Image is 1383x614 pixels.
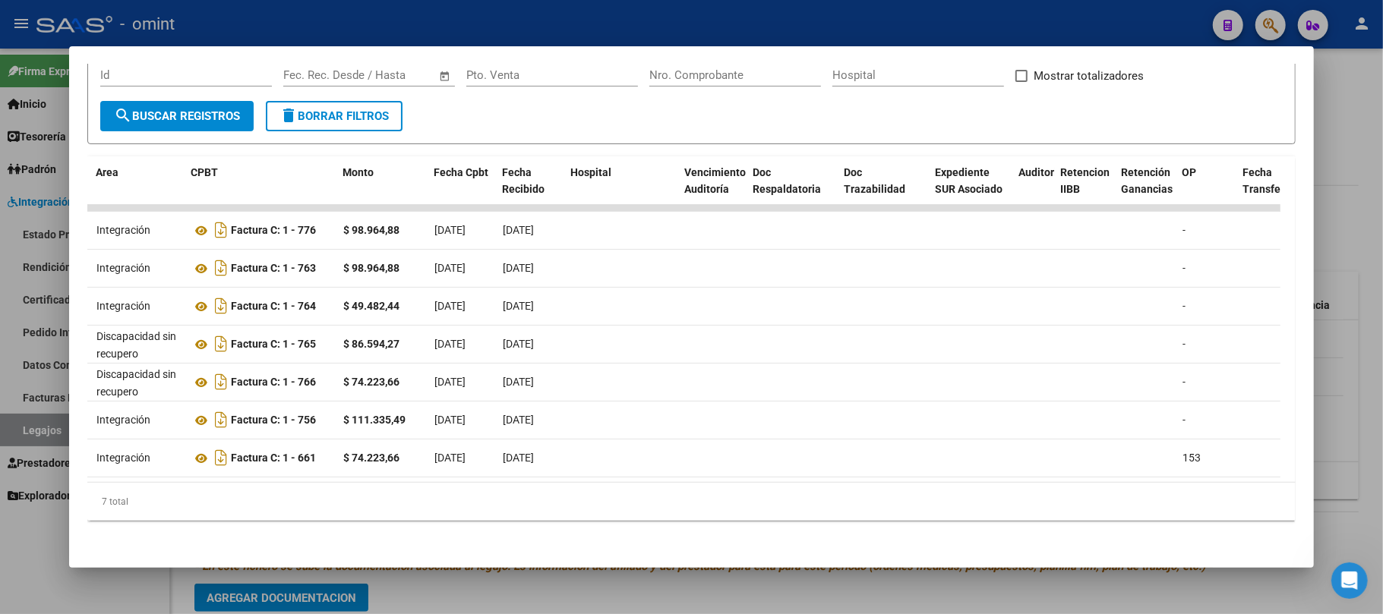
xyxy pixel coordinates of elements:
[1054,156,1115,223] datatable-header-cell: Retencion IIBB
[434,262,466,274] span: [DATE]
[503,414,534,426] span: [DATE]
[185,156,336,223] datatable-header-cell: CPBT
[191,166,218,178] span: CPBT
[343,166,374,178] span: Monto
[1121,166,1173,196] span: Retención Ganancias
[96,262,150,274] span: Integración
[434,452,466,464] span: [DATE]
[343,414,406,426] strong: $ 111.335,49
[1034,67,1144,85] span: Mostrar totalizadores
[1182,166,1196,178] span: OP
[231,376,316,389] strong: Factura C: 1 - 766
[90,156,185,223] datatable-header-cell: Area
[96,414,150,426] span: Integración
[1182,414,1186,426] span: -
[434,414,466,426] span: [DATE]
[100,101,254,131] button: Buscar Registros
[1182,300,1186,312] span: -
[283,68,345,82] input: Fecha inicio
[434,166,488,178] span: Fecha Cpbt
[747,156,838,223] datatable-header-cell: Doc Respaldatoria
[96,452,150,464] span: Integración
[96,330,176,360] span: Discapacidad sin recupero
[231,301,316,313] strong: Factura C: 1 - 764
[1182,224,1186,236] span: -
[358,68,432,82] input: Fecha fin
[96,368,176,398] span: Discapacidad sin recupero
[1182,338,1186,350] span: -
[211,218,231,242] i: Descargar documento
[570,166,611,178] span: Hospital
[231,452,316,464] strong: Factura C: 1 - 661
[434,224,466,236] span: [DATE]
[211,370,231,394] i: Descargar documento
[503,452,534,464] span: [DATE]
[1012,156,1054,223] datatable-header-cell: Auditoria
[211,446,231,470] i: Descargar documento
[336,156,428,223] datatable-header-cell: Monto
[1018,166,1063,178] span: Auditoria
[231,225,316,237] strong: Factura C: 1 - 776
[844,166,905,196] span: Doc Trazabilidad
[503,224,534,236] span: [DATE]
[343,376,399,388] strong: $ 74.223,66
[503,338,534,350] span: [DATE]
[838,156,929,223] datatable-header-cell: Doc Trazabilidad
[1236,156,1320,223] datatable-header-cell: Fecha Transferido
[1331,562,1368,599] iframe: Intercom live chat
[343,224,399,236] strong: $ 98.964,88
[503,376,534,388] span: [DATE]
[96,300,150,312] span: Integración
[1242,166,1299,196] span: Fecha Transferido
[1060,166,1110,196] span: Retencion IIBB
[231,263,316,275] strong: Factura C: 1 - 763
[496,156,564,223] datatable-header-cell: Fecha Recibido
[503,300,534,312] span: [DATE]
[266,101,403,131] button: Borrar Filtros
[564,156,678,223] datatable-header-cell: Hospital
[684,166,746,196] span: Vencimiento Auditoría
[935,166,1003,196] span: Expediente SUR Asociado
[231,338,316,351] strong: Factura C: 1 - 765
[231,414,316,427] strong: Factura C: 1 - 756
[211,332,231,356] i: Descargar documento
[96,224,150,236] span: Integración
[929,156,1012,223] datatable-header-cell: Expediente SUR Asociado
[1115,156,1176,223] datatable-header-cell: Retención Ganancias
[428,156,496,223] datatable-header-cell: Fecha Cpbt
[1182,452,1201,464] span: 153
[279,106,298,124] mat-icon: delete
[343,300,399,312] strong: $ 49.482,44
[211,408,231,432] i: Descargar documento
[343,452,399,464] strong: $ 74.223,66
[503,262,534,274] span: [DATE]
[437,68,454,85] button: Open calendar
[211,256,231,280] i: Descargar documento
[114,106,132,124] mat-icon: search
[434,338,466,350] span: [DATE]
[1182,376,1186,388] span: -
[1176,156,1236,223] datatable-header-cell: OP
[502,166,545,196] span: Fecha Recibido
[343,262,399,274] strong: $ 98.964,88
[1182,262,1186,274] span: -
[678,156,747,223] datatable-header-cell: Vencimiento Auditoría
[114,109,240,123] span: Buscar Registros
[343,338,399,350] strong: $ 86.594,27
[434,376,466,388] span: [DATE]
[96,166,118,178] span: Area
[434,300,466,312] span: [DATE]
[211,294,231,318] i: Descargar documento
[753,166,821,196] span: Doc Respaldatoria
[279,109,389,123] span: Borrar Filtros
[87,483,1296,521] div: 7 total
